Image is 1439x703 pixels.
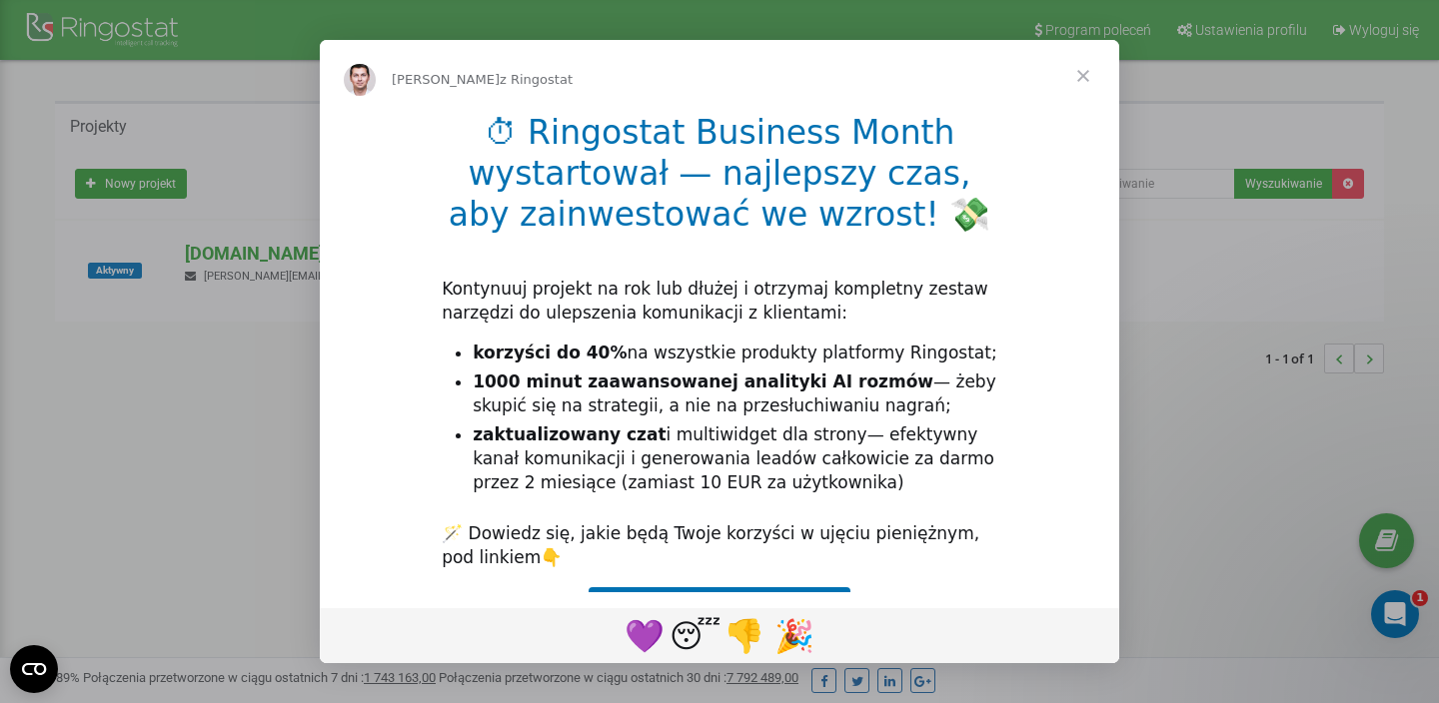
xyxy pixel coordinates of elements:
[724,617,764,655] span: 👎
[10,645,58,693] button: Open CMP widget
[774,617,814,655] span: 🎉
[473,370,997,418] li: — żeby skupić się na strategii, a nie na przesłuchiwaniu nagrań;
[769,611,819,659] span: tada reaction
[442,278,997,326] div: Kontynuuj projekt na rok lub dłużej i otrzymaj kompletny zestaw narzędzi do ulepszenia komunikacj...
[473,424,666,444] b: zaktualizowany czat
[473,342,997,365] li: na wszystkie produkty platformy Ringostat;
[719,611,769,659] span: 1 reaction
[442,522,997,570] div: 🪄 Dowiedz się, jakie będą Twoje korzyści w ujęciu pieniężnym, pod linkiem👇
[500,72,573,87] span: z Ringostat
[473,343,627,362] b: korzyści do 40%
[625,617,665,655] span: 💜
[344,64,376,96] img: Profile image for Eugene
[442,113,997,248] h1: ⏱ Ringostat Business Month wystartował — najlepszy czas, aby zainwestować we wzrost! 💸
[1047,40,1119,112] span: Zamknij
[670,611,719,659] span: sleeping reaction
[392,72,500,87] span: [PERSON_NAME]
[670,617,720,655] span: 😴
[473,423,997,495] li: i multiwidget dla strony— efektywny kanał komunikacji i generowania leadów całkowicie za darmo pr...
[620,611,670,659] span: purple heart reaction
[473,371,933,391] b: 1000 minut zaawansowanej analityki AI rozmów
